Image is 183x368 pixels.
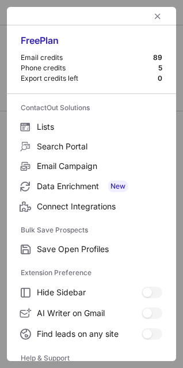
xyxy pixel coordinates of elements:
div: Free Plan [21,35,162,53]
span: Data Enrichment [37,181,162,192]
span: AI Writer on Gmail [37,308,142,318]
span: Lists [37,122,162,132]
span: Connect Integrations [37,201,162,212]
label: Data Enrichment New [7,176,176,197]
div: Phone credits [21,63,158,73]
span: Email Campaign [37,161,162,171]
label: Hide Sidebar [7,282,176,303]
div: Email credits [21,53,153,62]
span: Search Portal [37,141,162,152]
button: left-button [151,9,165,23]
div: 5 [158,63,162,73]
label: Extension Preference [21,264,162,282]
span: Find leads on any site [37,329,142,339]
button: right-button [18,10,30,22]
span: Hide Sidebar [37,287,142,298]
label: Bulk Save Prospects [21,221,162,239]
span: Save Open Profiles [37,244,162,254]
label: Help & Support [21,349,162,367]
label: Search Portal [7,137,176,156]
label: Save Open Profiles [7,239,176,259]
label: Connect Integrations [7,197,176,216]
div: 0 [158,74,162,83]
div: 89 [153,53,162,62]
label: Email Campaign [7,156,176,176]
label: Lists [7,117,176,137]
label: Find leads on any site [7,324,176,344]
label: AI Writer on Gmail [7,303,176,324]
div: Export credits left [21,74,158,83]
label: ContactOut Solutions [21,99,162,117]
span: New [108,181,128,192]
